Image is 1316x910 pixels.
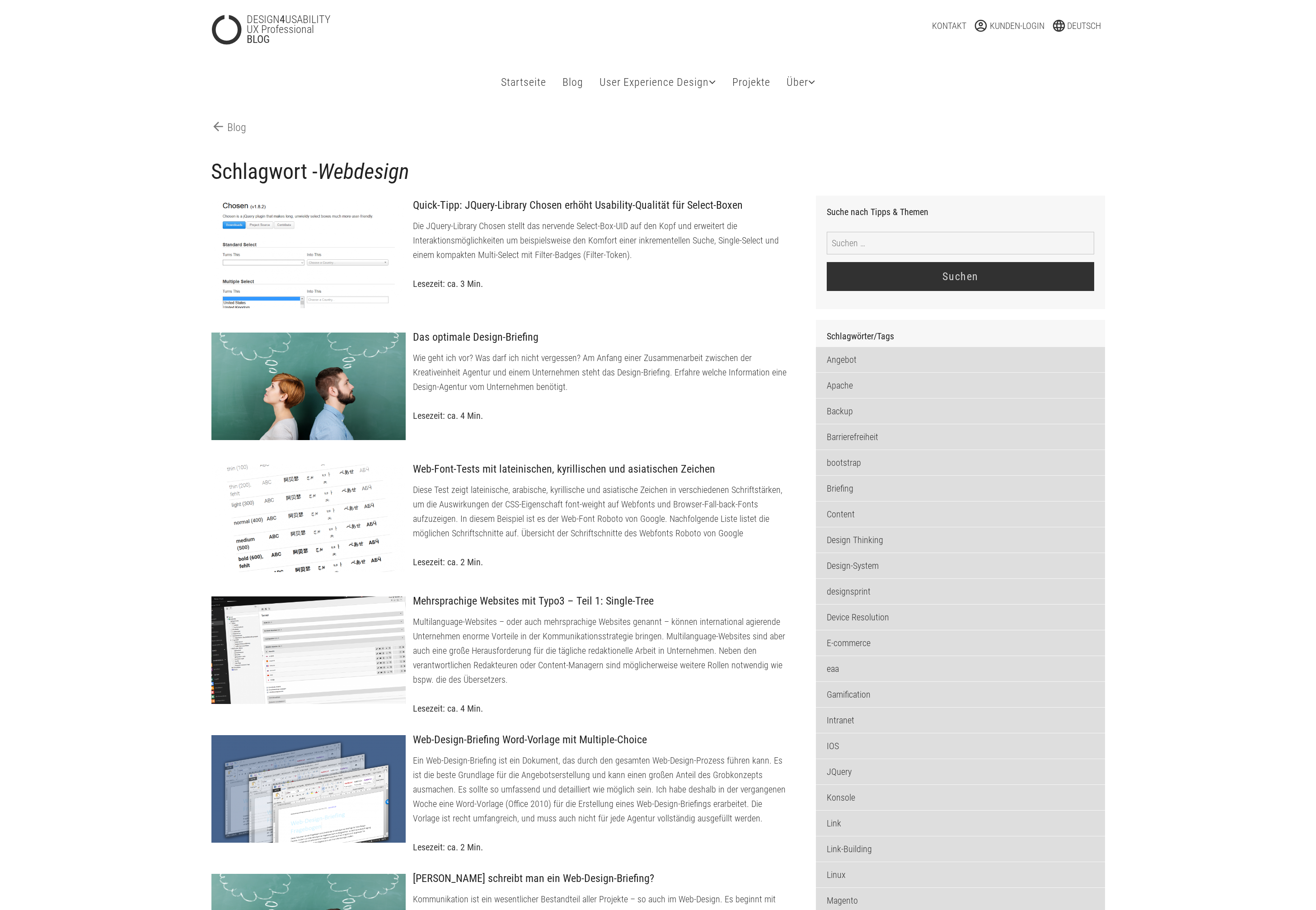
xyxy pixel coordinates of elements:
[816,682,1105,707] a: Gamification
[816,605,1105,630] a: Device Resolution
[816,373,1105,398] a: Apache
[413,734,790,746] h3: Web-Design-Briefing Word-Vorlage mit Multiple-Choice
[974,19,1044,34] a: account_circleKunden-Login
[729,65,774,99] a: Projekte
[816,347,1105,372] a: Angebot
[413,703,483,714] span: Lesezeit: ca. 4 Min.
[413,753,790,826] p: Ein Web-Design-Briefing ist ein Dokument, das durch den gesamten Web-Design-Prozess führen kann. ...
[413,842,483,853] span: Lesezeit: ca. 2 Min.
[816,502,1105,527] a: Content
[413,464,790,475] h3: Web-Font-Tests mit lateinischen, kyrillischen und asiatischen Zeichen
[413,278,483,289] span: Lesezeit: ca. 3 Min.
[990,20,1044,31] span: Kunden-Login
[318,159,409,184] em: Webdesign
[211,119,246,136] a: arrow_backBlog
[413,332,790,343] h3: Das optimale Design-Briefing
[413,200,790,211] h3: Quick-Tipp: JQuery-Library Chosen erhöht Usability-Qualität für Select-Boxen
[827,206,1094,217] h3: Suche nach Tipps & Themen
[413,557,483,568] span: Lesezeit: ca. 2 Min.
[1067,20,1101,31] span: Deutsch
[211,14,500,44] a: DESIGN4USABILITYUX ProfessionalBLOG
[816,527,1105,553] a: Design Thinking
[816,836,1105,862] a: Link-Building
[413,351,790,394] p: Wie geht ich vor? Was darf ich nicht vergessen? Am Anfang einer Zusammenarbeit zwischen der Kreat...
[413,596,790,607] h3: Mehrsprachige Websites mit Typo3 – Teil 1: Single-Tree
[974,19,990,33] span: account_circle
[413,873,790,885] h3: [PERSON_NAME] schreibt man ein Web-Design-Briefing?
[816,399,1105,424] a: Backup
[816,759,1105,784] a: JQuery
[816,579,1105,604] a: designsprint
[827,262,1094,291] input: Suchen
[816,450,1105,475] a: bootstrap
[816,708,1105,733] a: Intranet
[816,733,1105,759] a: IOS
[1052,19,1067,33] span: language
[1052,19,1101,34] a: languageDeutsch
[596,65,720,99] a: User Experience Design
[413,483,790,540] p: Diese Test zeigt lateinische, arabische, kyrillische und asiatische Zeichen in verschiedenen Schr...
[827,331,1094,342] h2: Schlagwörter/Tags
[816,553,1105,578] a: Design-System
[280,13,285,26] strong: 4
[816,476,1105,501] a: Briefing
[211,119,227,134] span: arrow_back
[816,811,1105,836] a: Link
[497,65,550,99] a: Startseite
[816,785,1105,810] a: Konsole
[247,33,270,46] strong: BLOG
[816,424,1105,450] a: Barrierefreiheit
[211,159,1105,185] h1: Schlagwort -
[932,19,966,33] a: Kontakt
[559,65,587,99] a: Blog
[816,862,1105,887] a: Linux
[816,630,1105,656] a: E-commerce
[413,219,790,262] p: Die JQuery-Library Chosen stellt das nervende Select-Box-UID auf den Kopf und erweitert die Inter...
[816,656,1105,681] a: eaa
[783,65,819,99] a: Über
[413,410,483,421] span: Lesezeit: ca. 4 Min.
[413,614,790,687] p: Multilanguage-Websites – oder auch mehrsprachige Websites genannt – können international agierend...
